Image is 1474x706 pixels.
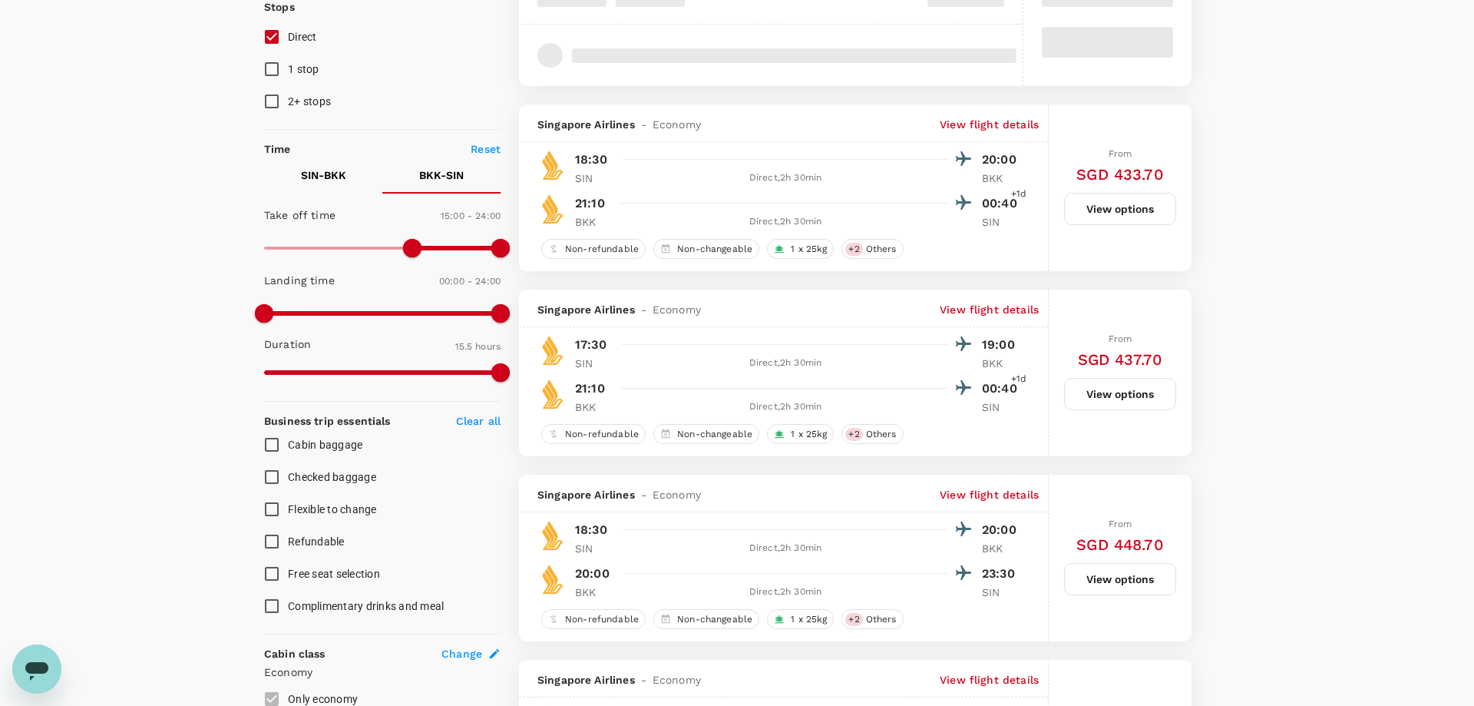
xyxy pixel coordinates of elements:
span: Refundable [288,535,345,548]
div: Non-changeable [653,239,759,259]
span: Economy [653,672,701,688]
div: +2Others [841,239,903,259]
img: SQ [537,150,568,181]
p: BKK [982,171,1020,186]
p: SIN [575,171,613,186]
h6: SGD 448.70 [1076,532,1164,557]
div: +2Others [841,424,903,444]
span: Economy [653,117,701,132]
div: Non-refundable [541,609,646,629]
img: SQ [537,520,568,551]
p: SIN [982,399,1020,415]
p: SIN - BKK [301,167,346,183]
p: 20:00 [575,565,610,583]
span: Others [860,428,903,441]
span: Non-refundable [559,428,645,441]
span: Others [860,243,903,256]
span: 15.5 hours [455,341,501,352]
p: 17:30 [575,336,606,354]
img: SQ [537,335,568,366]
span: Non-changeable [671,613,758,626]
span: 1 x 25kg [785,613,833,626]
span: Non-refundable [559,243,645,256]
span: Checked baggage [288,471,376,483]
p: Landing time [264,273,335,288]
span: Free seat selection [288,568,380,580]
button: View options [1064,193,1176,225]
div: +2Others [841,609,903,629]
p: Economy [264,665,501,680]
p: Time [264,141,291,157]
span: Cabin baggage [288,439,362,451]
div: Direct , 2h 30min [623,356,948,371]
h6: SGD 433.70 [1076,162,1164,187]
p: View flight details [940,302,1039,317]
span: From [1109,333,1132,344]
span: +1d [1011,372,1026,387]
span: Economy [653,487,701,502]
img: SQ [537,194,568,224]
div: Non-refundable [541,239,646,259]
p: BKK [575,399,613,415]
span: 15:00 - 24:00 [441,210,501,221]
span: From [1109,148,1132,159]
button: View options [1064,563,1176,595]
span: Singapore Airlines [537,487,635,502]
span: Flexible to change [288,503,377,515]
p: 18:30 [575,521,607,539]
span: +1d [1011,187,1026,202]
span: 1 x 25kg [785,243,833,256]
span: Non-changeable [671,428,758,441]
span: - [635,302,653,317]
img: SQ [537,379,568,409]
span: 00:00 - 24:00 [439,276,501,287]
span: Direct [288,31,317,43]
p: 19:00 [982,336,1020,354]
p: 23:30 [982,565,1020,583]
p: SIN [982,214,1020,230]
span: - [635,487,653,502]
span: 1 x 25kg [785,428,833,441]
span: Non-changeable [671,243,758,256]
p: 20:00 [982,151,1020,169]
span: Others [860,613,903,626]
p: 21:10 [575,380,605,398]
span: Change [441,646,482,661]
p: SIN [575,356,613,371]
span: Singapore Airlines [537,117,635,132]
p: View flight details [940,672,1039,688]
h6: SGD 437.70 [1078,347,1163,372]
div: Direct , 2h 30min [623,541,948,556]
div: Non-changeable [653,424,759,444]
div: 1 x 25kg [767,424,834,444]
span: Economy [653,302,701,317]
span: Non-refundable [559,613,645,626]
strong: Cabin class [264,648,326,660]
span: - [635,672,653,688]
span: + 2 [845,428,862,441]
span: Complimentary drinks and meal [288,600,444,612]
span: Only economy [288,693,358,705]
span: + 2 [845,243,862,256]
p: View flight details [940,487,1039,502]
p: 20:00 [982,521,1020,539]
strong: Stops [264,1,295,13]
span: From [1109,519,1132,529]
p: BKK [982,541,1020,556]
p: Reset [471,141,501,157]
p: Take off time [264,207,335,223]
div: Direct , 2h 30min [623,399,948,415]
p: SIN [982,585,1020,600]
button: View options [1064,378,1176,410]
span: + 2 [845,613,862,626]
div: Direct , 2h 30min [623,214,948,230]
div: 1 x 25kg [767,239,834,259]
p: BKK [982,356,1020,371]
p: 00:40 [982,194,1020,213]
p: 18:30 [575,151,607,169]
div: Non-refundable [541,424,646,444]
p: Duration [264,336,311,352]
p: 21:10 [575,194,605,213]
iframe: Schaltfläche zum Öffnen des Messaging-Fensters [12,645,61,694]
img: SQ [537,564,568,595]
